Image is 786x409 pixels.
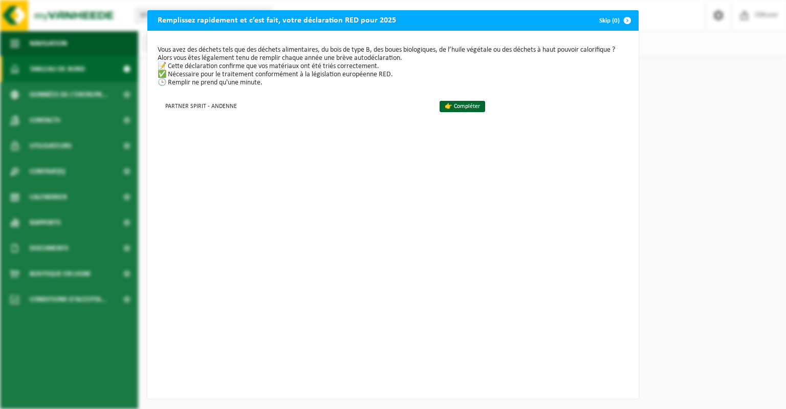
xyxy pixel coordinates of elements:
iframe: chat widget [5,386,171,409]
h2: Remplissez rapidement et c’est fait, votre déclaration RED pour 2025 [147,10,406,30]
td: PARTNER SPIRIT - ANDENNE [158,97,431,114]
a: 👉 Compléter [440,101,485,112]
button: Skip (0) [591,10,638,31]
p: Vous avez des déchets tels que des déchets alimentaires, du bois de type B, des boues biologiques... [158,46,628,87]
